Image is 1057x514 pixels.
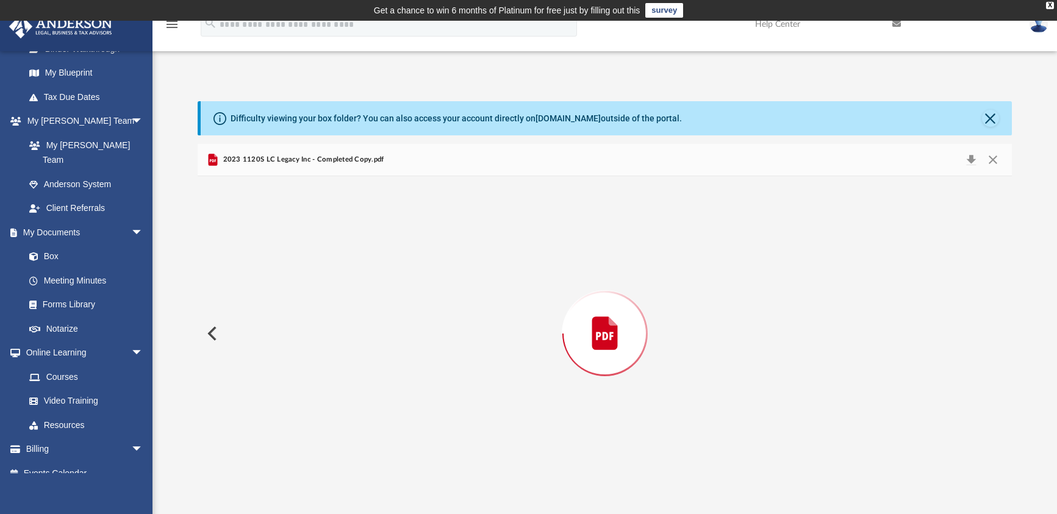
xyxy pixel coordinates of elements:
[198,144,1012,491] div: Preview
[9,437,162,462] a: Billingarrow_drop_down
[981,151,1003,168] button: Close
[17,61,156,85] a: My Blueprint
[17,268,156,293] a: Meeting Minutes
[9,461,162,485] a: Events Calendar
[536,113,601,123] a: [DOMAIN_NAME]
[165,23,179,32] a: menu
[17,245,149,269] a: Box
[131,109,156,134] span: arrow_drop_down
[17,413,156,437] a: Resources
[9,341,156,365] a: Online Learningarrow_drop_down
[17,133,149,172] a: My [PERSON_NAME] Team
[131,437,156,462] span: arrow_drop_down
[17,196,156,221] a: Client Referrals
[1046,2,1054,9] div: close
[17,389,149,413] a: Video Training
[17,316,156,341] a: Notarize
[17,172,156,196] a: Anderson System
[165,17,179,32] i: menu
[982,110,999,127] button: Close
[204,16,217,30] i: search
[231,112,682,125] div: Difficulty viewing your box folder? You can also access your account directly on outside of the p...
[9,220,156,245] a: My Documentsarrow_drop_down
[17,365,156,389] a: Courses
[17,85,162,109] a: Tax Due Dates
[645,3,683,18] a: survey
[220,154,384,165] span: 2023 1120S LC Legacy Inc - Completed Copy.pdf
[374,3,640,18] div: Get a chance to win 6 months of Platinum for free just by filling out this
[960,151,982,168] button: Download
[5,15,116,38] img: Anderson Advisors Platinum Portal
[131,220,156,245] span: arrow_drop_down
[131,341,156,366] span: arrow_drop_down
[9,109,156,134] a: My [PERSON_NAME] Teamarrow_drop_down
[17,293,149,317] a: Forms Library
[198,316,224,351] button: Previous File
[1030,15,1048,33] img: User Pic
